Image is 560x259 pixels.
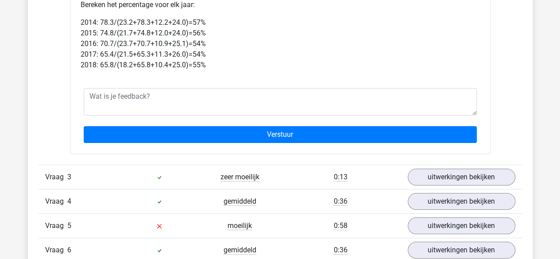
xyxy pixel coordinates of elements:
[334,246,348,255] span: 0:36
[84,126,477,143] input: Verstuur
[334,221,348,230] span: 0:58
[67,246,71,254] span: 6
[334,173,348,182] span: 0:13
[408,169,515,186] a: uitwerkingen bekijken
[45,172,67,182] span: Vraag
[408,193,515,210] a: uitwerkingen bekijken
[224,246,256,255] span: gemiddeld
[67,173,71,181] span: 3
[224,197,256,206] span: gemiddeld
[408,242,515,259] a: uitwerkingen bekijken
[408,217,515,234] a: uitwerkingen bekijken
[45,245,67,255] span: Vraag
[220,173,259,182] span: zeer moeilijk
[45,196,67,207] span: Vraag
[45,220,67,231] span: Vraag
[67,197,71,205] span: 4
[81,17,480,70] p: 2014: 78.3/(23.2+78.3+12.2+24.0)=57% 2015: 74.8/(21.7+74.8+12.0+24.0)=56% 2016: 70.7/(23.7+70.7+1...
[67,221,71,230] span: 5
[334,197,348,206] span: 0:36
[228,221,252,230] span: moeilijk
